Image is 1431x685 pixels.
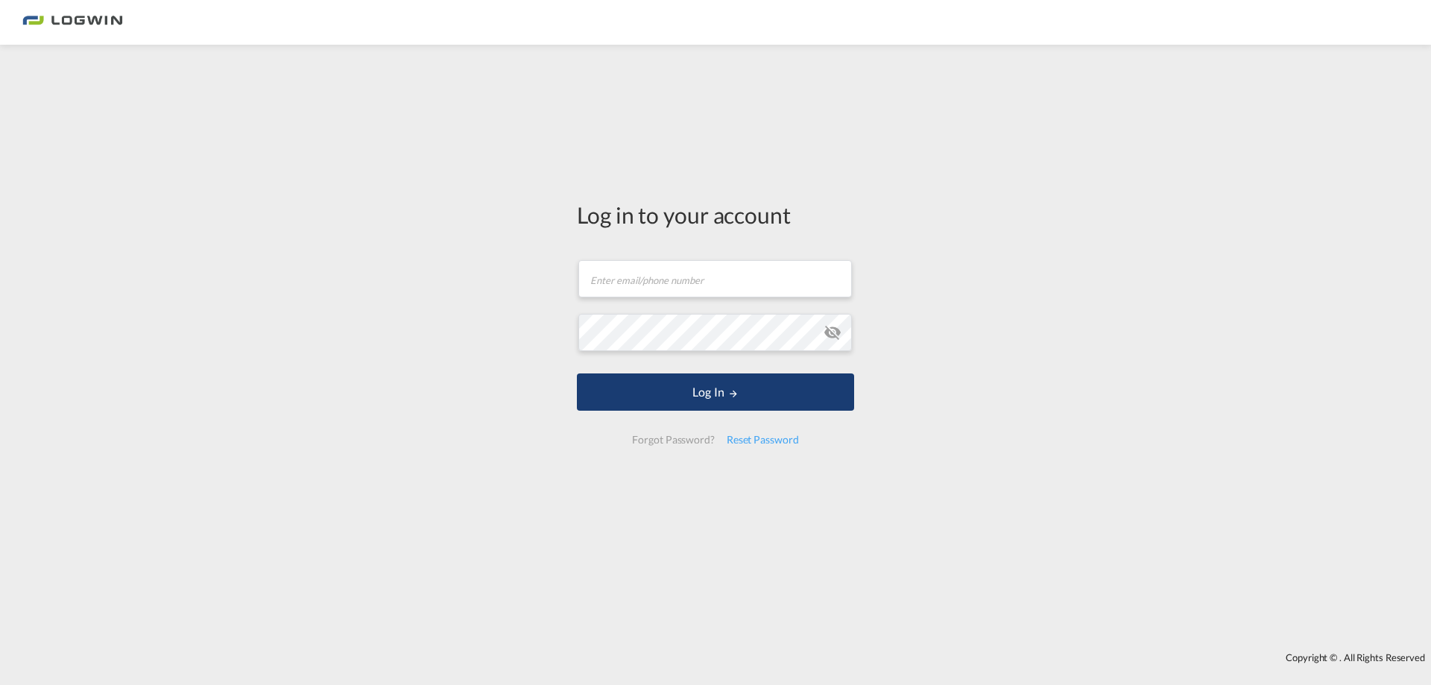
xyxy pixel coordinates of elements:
md-icon: icon-eye-off [824,323,841,341]
div: Forgot Password? [626,426,720,453]
div: Log in to your account [577,199,854,230]
div: Reset Password [721,426,805,453]
button: LOGIN [577,373,854,411]
input: Enter email/phone number [578,260,852,297]
img: bc73a0e0d8c111efacd525e4c8ad7d32.png [22,6,123,40]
